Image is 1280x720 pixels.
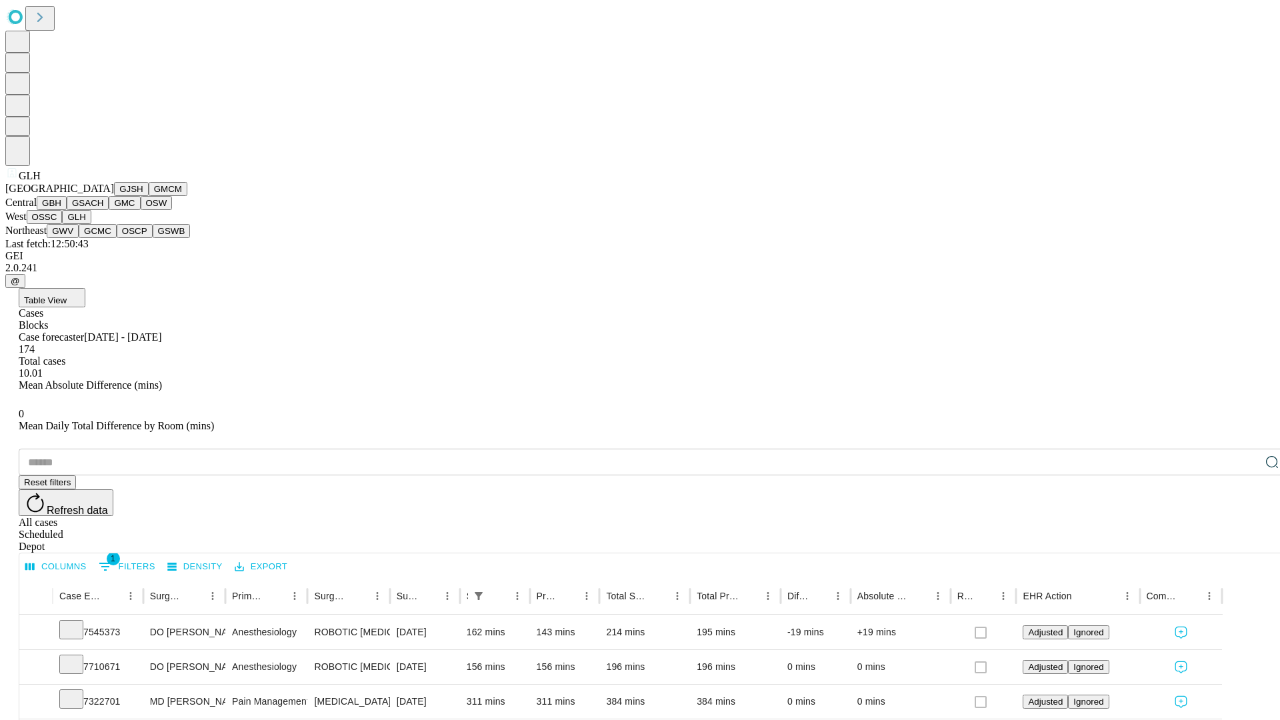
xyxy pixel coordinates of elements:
[19,170,41,181] span: GLH
[95,556,159,577] button: Show filters
[467,591,468,601] div: Scheduled In Room Duration
[153,224,191,238] button: GSWB
[929,587,947,605] button: Menu
[314,685,383,719] div: [MEDICAL_DATA] SPINE POSTERIOR OR POSTERIOR LATERAL WITH [MEDICAL_DATA] [MEDICAL_DATA], COMBINED
[59,650,137,684] div: 7710671
[577,587,596,605] button: Menu
[810,587,829,605] button: Sort
[314,591,347,601] div: Surgery Name
[5,238,89,249] span: Last fetch: 12:50:43
[606,685,683,719] div: 384 mins
[232,591,265,601] div: Primary Service
[1028,697,1063,707] span: Adjusted
[19,408,24,419] span: 0
[1068,625,1109,639] button: Ignored
[267,587,285,605] button: Sort
[787,685,844,719] div: 0 mins
[59,615,137,649] div: 7545373
[19,288,85,307] button: Table View
[740,587,759,605] button: Sort
[164,557,226,577] button: Density
[1073,662,1103,672] span: Ignored
[5,197,37,208] span: Central
[150,615,219,649] div: DO [PERSON_NAME] [PERSON_NAME] Do
[1073,627,1103,637] span: Ignored
[697,685,774,719] div: 384 mins
[787,591,809,601] div: Difference
[37,196,67,210] button: GBH
[26,621,46,645] button: Expand
[397,591,418,601] div: Surgery Date
[22,557,90,577] button: Select columns
[19,379,162,391] span: Mean Absolute Difference (mins)
[185,587,203,605] button: Sort
[537,591,558,601] div: Predicted In Room Duration
[19,489,113,516] button: Refresh data
[107,552,120,565] span: 1
[467,650,523,684] div: 156 mins
[24,295,67,305] span: Table View
[314,650,383,684] div: ROBOTIC [MEDICAL_DATA] KNEE TOTAL
[1028,662,1063,672] span: Adjusted
[149,182,187,196] button: GMCM
[5,250,1275,262] div: GEI
[1073,587,1092,605] button: Sort
[857,615,944,649] div: +19 mins
[1023,591,1071,601] div: EHR Action
[150,591,183,601] div: Surgeon Name
[141,196,173,210] button: OSW
[397,685,453,719] div: [DATE]
[150,650,219,684] div: DO [PERSON_NAME] [PERSON_NAME] Do
[19,331,84,343] span: Case forecaster
[1181,587,1200,605] button: Sort
[469,587,488,605] div: 1 active filter
[349,587,368,605] button: Sort
[314,615,383,649] div: ROBOTIC [MEDICAL_DATA] KNEE TOTAL
[467,685,523,719] div: 311 mins
[19,475,76,489] button: Reset filters
[668,587,687,605] button: Menu
[467,615,523,649] div: 162 mins
[232,650,301,684] div: Anesthesiology
[121,587,140,605] button: Menu
[1118,587,1137,605] button: Menu
[606,591,648,601] div: Total Scheduled Duration
[419,587,438,605] button: Sort
[397,650,453,684] div: [DATE]
[829,587,847,605] button: Menu
[109,196,140,210] button: GMC
[19,355,65,367] span: Total cases
[469,587,488,605] button: Show filters
[232,685,301,719] div: Pain Management
[67,196,109,210] button: GSACH
[1023,625,1068,639] button: Adjusted
[537,685,593,719] div: 311 mins
[19,420,214,431] span: Mean Daily Total Difference by Room (mins)
[59,685,137,719] div: 7322701
[537,615,593,649] div: 143 mins
[117,224,153,238] button: OSCP
[697,591,739,601] div: Total Predicted Duration
[11,276,20,286] span: @
[27,210,63,224] button: OSSC
[62,210,91,224] button: GLH
[368,587,387,605] button: Menu
[231,557,291,577] button: Export
[26,656,46,679] button: Expand
[1068,660,1109,674] button: Ignored
[697,615,774,649] div: 195 mins
[994,587,1013,605] button: Menu
[285,587,304,605] button: Menu
[1200,587,1219,605] button: Menu
[606,650,683,684] div: 196 mins
[508,587,527,605] button: Menu
[26,691,46,714] button: Expand
[47,505,108,516] span: Refresh data
[857,591,909,601] div: Absolute Difference
[489,587,508,605] button: Sort
[1023,660,1068,674] button: Adjusted
[150,685,219,719] div: MD [PERSON_NAME] [PERSON_NAME] Md
[910,587,929,605] button: Sort
[397,615,453,649] div: [DATE]
[1028,627,1063,637] span: Adjusted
